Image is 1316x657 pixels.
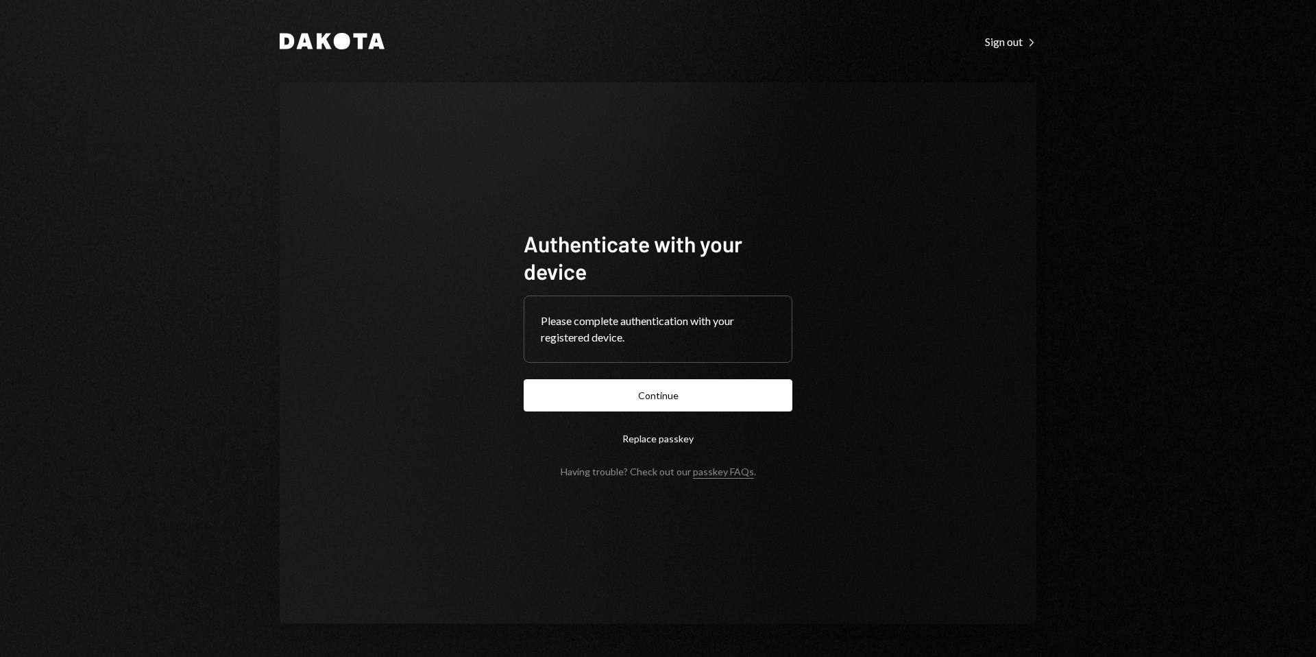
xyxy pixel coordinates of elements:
[693,466,754,479] a: passkey FAQs
[524,379,792,411] button: Continue
[561,466,756,477] div: Having trouble? Check out our .
[985,34,1036,49] a: Sign out
[524,422,792,455] button: Replace passkey
[985,35,1036,49] div: Sign out
[541,313,775,346] div: Please complete authentication with your registered device.
[524,230,792,285] h1: Authenticate with your device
